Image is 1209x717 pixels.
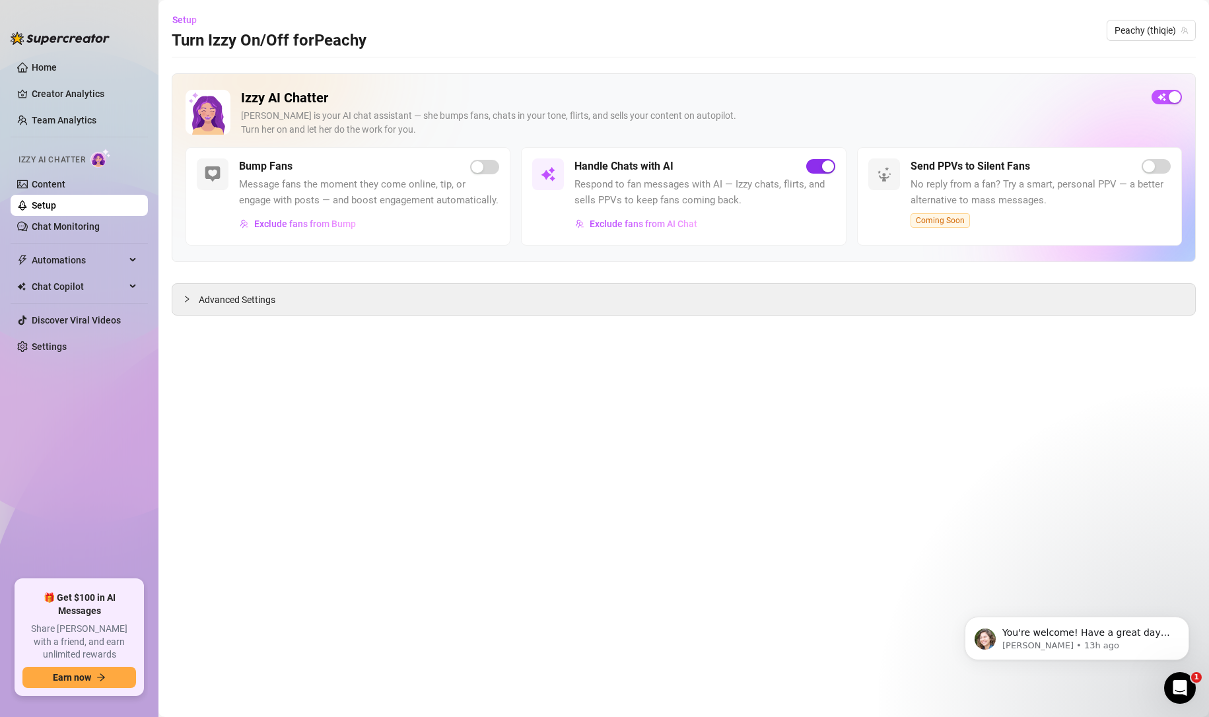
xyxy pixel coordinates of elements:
span: collapsed [183,295,191,303]
span: Share [PERSON_NAME] with a friend, and earn unlimited rewards [22,623,136,662]
a: Chat Monitoring [32,221,100,232]
h2: Izzy AI Chatter [241,90,1141,106]
span: Exclude fans from AI Chat [590,219,697,229]
iframe: Intercom live chat [1164,672,1196,704]
img: svg%3e [240,219,249,228]
span: Exclude fans from Bump [254,219,356,229]
span: No reply from a fan? Try a smart, personal PPV — a better alternative to mass messages. [911,177,1171,208]
a: Setup [32,200,56,211]
span: Setup [172,15,197,25]
a: Settings [32,341,67,352]
img: svg%3e [540,166,556,182]
span: arrow-right [96,673,106,682]
span: 1 [1191,672,1202,683]
span: 🎁 Get $100 in AI Messages [22,592,136,617]
a: Content [32,179,65,189]
span: team [1181,26,1189,34]
button: Exclude fans from Bump [239,213,357,234]
span: Izzy AI Chatter [18,154,85,166]
span: thunderbolt [17,255,28,265]
div: [PERSON_NAME] is your AI chat assistant — she bumps fans, chats in your tone, flirts, and sells y... [241,109,1141,137]
button: Earn nowarrow-right [22,667,136,688]
img: svg%3e [575,219,584,228]
iframe: Intercom notifications message [945,589,1209,681]
a: Home [32,62,57,73]
h5: Bump Fans [239,158,293,174]
span: Automations [32,250,125,271]
button: Setup [172,9,207,30]
h5: Handle Chats with AI [574,158,674,174]
button: Exclude fans from AI Chat [574,213,698,234]
img: svg%3e [876,166,892,182]
span: Message fans the moment they come online, tip, or engage with posts — and boost engagement automa... [239,177,499,208]
img: Chat Copilot [17,282,26,291]
span: Peachy (thiqie) [1115,20,1188,40]
span: Earn now [53,672,91,683]
span: Coming Soon [911,213,970,228]
a: Creator Analytics [32,83,137,104]
h5: Send PPVs to Silent Fans [911,158,1030,174]
span: Respond to fan messages with AI — Izzy chats, flirts, and sells PPVs to keep fans coming back. [574,177,835,208]
span: Chat Copilot [32,276,125,297]
img: logo-BBDzfeDw.svg [11,32,110,45]
h3: Turn Izzy On/Off for Peachy [172,30,366,51]
a: Team Analytics [32,115,96,125]
div: collapsed [183,292,199,306]
img: AI Chatter [90,149,111,168]
img: svg%3e [205,166,221,182]
a: Discover Viral Videos [32,315,121,325]
img: Izzy AI Chatter [186,90,230,135]
span: Advanced Settings [199,292,275,307]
